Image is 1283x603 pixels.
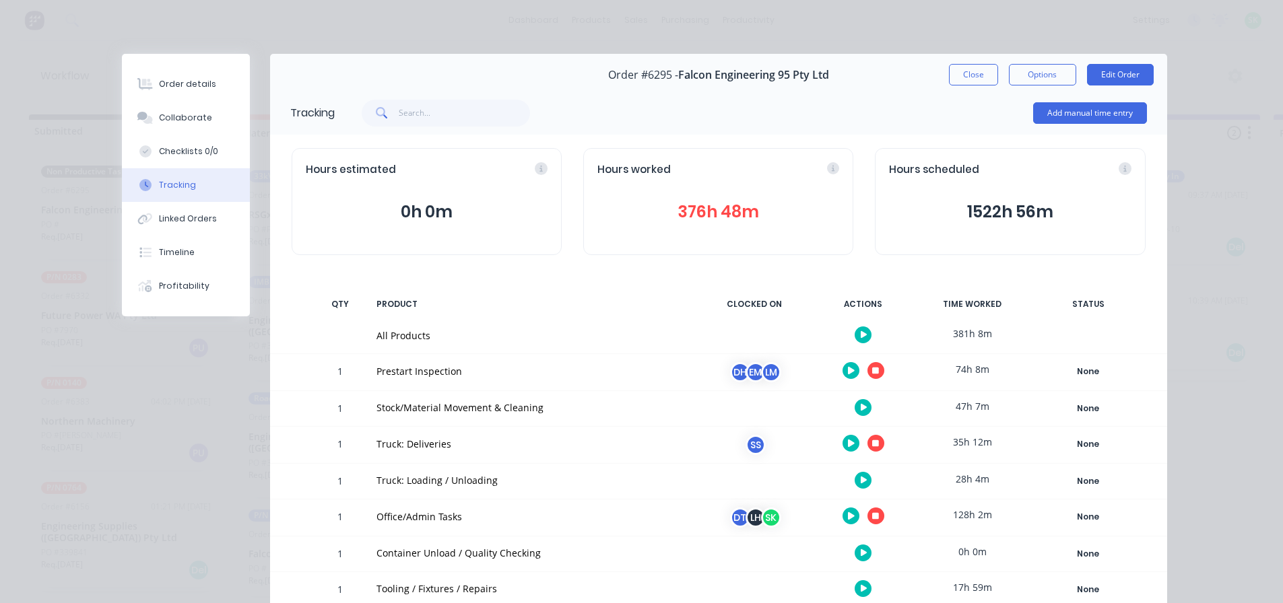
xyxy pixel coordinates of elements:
div: None [1040,508,1137,526]
div: 1 [320,429,360,463]
div: None [1040,472,1137,490]
div: None [1040,435,1137,453]
div: Timeline [159,246,195,258]
span: Falcon Engineering 95 Pty Ltd [678,69,829,81]
span: Hours worked [597,162,671,178]
button: Add manual time entry [1033,102,1147,124]
div: Checklists 0/0 [159,145,218,157]
div: 128h 2m [922,499,1023,530]
button: Collaborate [122,101,250,135]
div: DH [730,362,750,382]
div: 1 [320,538,360,571]
div: All Products [376,328,688,343]
button: Linked Orders [122,202,250,236]
button: None [1039,435,1138,454]
button: None [1039,399,1138,418]
button: Tracking [122,168,250,202]
span: Hours estimated [306,162,396,178]
div: 74h 8m [922,354,1023,384]
button: Checklists 0/0 [122,135,250,168]
div: Tracking [290,105,335,121]
div: 47h 7m [922,391,1023,421]
div: 17h 59m [922,572,1023,602]
button: Order details [122,67,250,101]
div: Truck: Deliveries [376,437,688,451]
div: SK [761,507,781,528]
div: PRODUCT [368,290,696,318]
div: 381h 8m [922,318,1023,349]
div: 1 [320,501,360,536]
button: None [1039,472,1138,491]
button: 1522h 56m [889,199,1131,225]
span: Order #6295 - [608,69,678,81]
div: 1 [320,466,360,499]
button: None [1039,362,1138,381]
button: 0h 0m [306,199,548,225]
div: DT [730,507,750,528]
button: Options [1009,64,1076,85]
div: Profitability [159,280,209,292]
div: None [1040,545,1137,563]
div: ACTIONS [813,290,914,318]
button: 376h 48m [597,199,839,225]
div: LM [761,362,781,382]
div: Collaborate [159,112,212,124]
div: 0h 0m [922,536,1023,567]
div: None [1040,363,1137,380]
div: Linked Orders [159,213,217,225]
div: CLOCKED ON [704,290,805,318]
div: 35h 12m [922,427,1023,457]
button: None [1039,580,1138,599]
div: TIME WORKED [922,290,1023,318]
div: None [1040,400,1137,417]
button: None [1039,544,1138,563]
div: Tooling / Fixtures / Repairs [376,581,688,596]
div: 1 [320,393,360,426]
div: 28h 4m [922,464,1023,494]
div: STATUS [1031,290,1146,318]
div: 1 [320,356,360,390]
button: Timeline [122,236,250,269]
div: SS [746,435,766,455]
div: None [1040,581,1137,598]
div: Container Unload / Quality Checking [376,546,688,560]
button: Profitability [122,269,250,303]
input: Search... [399,100,530,127]
div: Tracking [159,179,196,191]
button: Edit Order [1087,64,1154,85]
div: Stock/Material Movement & Cleaning [376,400,688,415]
button: Close [949,64,998,85]
div: Office/Admin Tasks [376,509,688,524]
button: None [1039,507,1138,526]
div: Order details [159,78,216,90]
div: QTY [320,290,360,318]
span: Hours scheduled [889,162,979,178]
div: Truck: Loading / Unloading [376,473,688,487]
div: Prestart Inspection [376,364,688,378]
div: EM [746,362,766,382]
div: LH [746,507,766,528]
